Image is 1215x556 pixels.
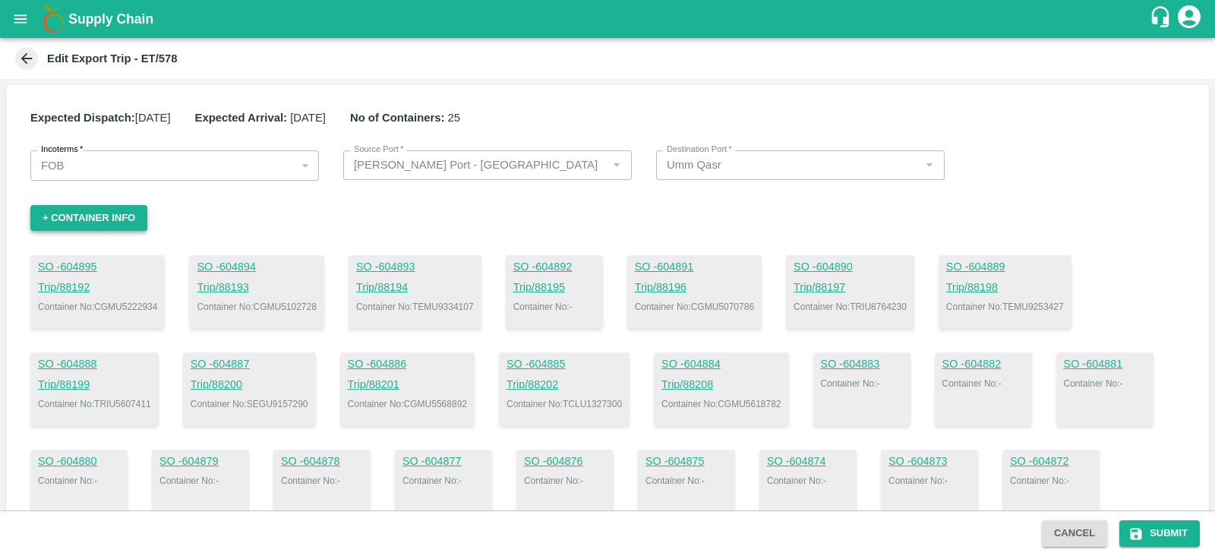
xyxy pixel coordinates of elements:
b: Expected Dispatch: [30,112,135,124]
p: FOB [41,157,65,174]
p: Container No: CGMU5222934 [38,300,157,314]
p: 25 [350,109,460,126]
button: + Container Info [30,205,147,232]
a: SO -604880 [38,453,120,470]
b: Supply Chain [68,11,153,27]
p: Container No: - [524,474,606,488]
a: SO -604887 [191,356,308,373]
a: SO -604883 [821,356,903,373]
p: Container No: - [1010,474,1092,488]
label: Incoterms [41,144,83,156]
input: Select Source port [348,155,602,175]
p: Container No: - [888,474,970,488]
p: Container No: CGMU5102728 [197,300,316,314]
a: SO -604885 [507,356,622,373]
p: Container No: - [38,474,120,488]
a: SO -604875 [645,453,727,470]
p: Container No: TEMU9334107 [356,300,474,314]
a: SO -604893 [356,259,474,276]
div: customer-support [1149,5,1176,33]
p: Container No: - [645,474,727,488]
p: Container No: - [402,474,484,488]
p: Container No: - [281,474,363,488]
p: Container No: - [513,300,595,314]
button: Submit [1119,520,1200,547]
p: Container No: - [942,377,1024,390]
p: Container No: TRIU5607411 [38,397,151,411]
a: SO -604878 [281,453,363,470]
p: Container No: TCLU1327300 [507,397,622,411]
p: [DATE] [30,109,171,126]
label: Source Port [354,144,403,156]
a: SO -604888 [38,356,151,373]
a: SO -604892 [513,259,595,276]
a: Trip/88196 [635,280,754,296]
a: SO -604873 [888,453,970,470]
input: Select Destination port [661,155,915,175]
a: Trip/88202 [507,377,622,393]
p: Container No: TRIU8764230 [794,300,907,314]
a: SO -604890 [794,259,907,276]
p: Container No: - [767,474,849,488]
a: SO -604872 [1010,453,1092,470]
a: SO -604881 [1064,356,1146,373]
a: Trip/88193 [197,280,316,296]
a: Trip/88197 [794,280,907,296]
a: SO -604877 [402,453,484,470]
a: Trip/88201 [348,377,467,393]
a: Supply Chain [68,8,1149,30]
a: SO -604884 [661,356,781,373]
a: SO -604882 [942,356,1024,373]
p: Container No: SEGU9157290 [191,397,308,411]
a: SO -604879 [159,453,241,470]
a: Trip/88194 [356,280,474,296]
a: Trip/88200 [191,377,308,393]
b: Edit Export Trip - ET/578 [47,52,178,65]
a: Trip/88198 [946,280,1064,296]
a: SO -604889 [946,259,1064,276]
img: logo [38,4,68,34]
a: Trip/88208 [661,377,781,393]
a: Trip/88195 [513,280,595,296]
label: Destination Port [667,144,732,156]
p: Container No: CGMU5568892 [348,397,467,411]
a: SO -604874 [767,453,849,470]
b: No of Containers: [350,112,445,124]
p: Container No: - [821,377,903,390]
a: Trip/88192 [38,280,157,296]
p: Container No: - [1064,377,1146,390]
a: Trip/88199 [38,377,151,393]
a: SO -604886 [348,356,467,373]
button: Cancel [1042,520,1107,547]
a: SO -604894 [197,259,316,276]
div: account of current user [1176,3,1203,35]
button: open drawer [3,2,38,36]
b: Expected Arrival: [195,112,288,124]
p: [DATE] [195,109,326,126]
a: SO -604876 [524,453,606,470]
p: Container No: CGMU5618782 [661,397,781,411]
p: Container No: CGMU5070786 [635,300,754,314]
p: Container No: - [159,474,241,488]
p: Container No: TEMU9253427 [946,300,1064,314]
a: SO -604891 [635,259,754,276]
a: SO -604895 [38,259,157,276]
